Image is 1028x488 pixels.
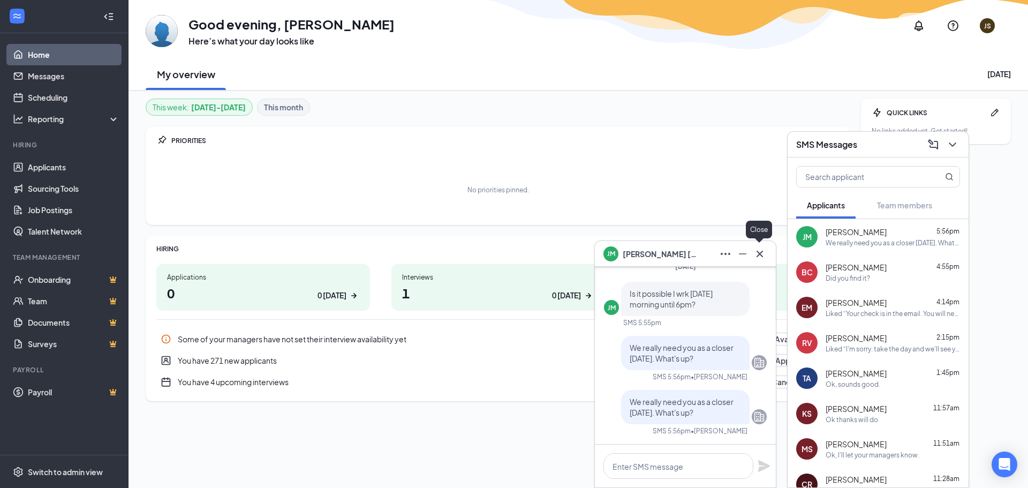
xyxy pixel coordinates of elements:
[946,138,959,151] svg: ChevronDown
[746,221,772,238] div: Close
[691,372,747,381] span: • [PERSON_NAME]
[802,408,812,419] div: KS
[992,452,1017,477] div: Open Intercom Messenger
[13,253,117,262] div: Team Management
[826,238,960,247] div: We really need you as a closer [DATE]. What's up?
[156,350,840,371] a: UserEntityYou have 271 new applicantsReview New ApplicantsPin
[156,135,167,146] svg: Pin
[927,138,940,151] svg: ComposeMessage
[28,199,119,221] a: Job Postings
[872,107,882,118] svg: Bolt
[807,200,845,210] span: Applicants
[156,371,840,393] a: CalendarNewYou have 4 upcoming interviewsReview CandidatesPin
[28,178,119,199] a: Sourcing Tools
[156,371,840,393] div: You have 4 upcoming interviews
[28,269,119,290] a: OnboardingCrown
[675,262,696,271] span: [DATE]
[28,156,119,178] a: Applicants
[623,318,661,327] div: SMS 5:55pm
[887,108,985,117] div: QUICK LINKS
[826,474,887,485] span: [PERSON_NAME]
[984,21,991,31] div: JS
[826,333,887,343] span: [PERSON_NAME]
[936,227,959,235] span: 5:56pm
[936,262,959,271] span: 4:55pm
[936,298,959,306] span: 4:14pm
[936,333,959,341] span: 2:15pm
[552,290,581,301] div: 0 [DATE]
[758,460,770,472] svg: Plane
[826,380,880,389] div: Ok, sounds good.
[912,19,925,32] svg: Notifications
[737,376,820,388] button: Review Candidates
[28,312,119,333] a: DocumentsCrown
[13,114,24,124] svg: Analysis
[936,369,959,377] span: 1:45pm
[802,444,813,454] div: MS
[156,328,840,350] a: InfoSome of your managers have not set their interview availability yetSet AvailabilityPin
[103,11,114,22] svg: Collapse
[803,231,812,242] div: JM
[318,290,346,301] div: 0 [DATE]
[28,467,103,477] div: Switch to admin view
[803,373,811,384] div: TA
[188,35,395,47] h3: Here’s what your day looks like
[630,289,713,309] span: Is it possible I wrk [DATE] morning until 6pm?
[719,247,732,260] svg: Ellipses
[753,410,766,423] svg: Company
[161,334,171,344] svg: Info
[157,67,215,81] h2: My overview
[802,267,813,277] div: BC
[630,397,734,417] span: We really need you as a closer [DATE]. What's up?
[736,247,749,260] svg: Minimize
[153,101,246,113] div: This week :
[28,87,119,108] a: Scheduling
[12,11,22,21] svg: WorkstreamLogo
[802,302,812,313] div: EM
[349,290,359,301] svg: ArrowRight
[987,69,1011,79] div: [DATE]
[753,247,766,260] svg: Cross
[945,172,954,181] svg: MagnifyingGlass
[753,356,766,369] svg: Company
[872,126,1000,136] div: No links added yet. Get started!
[826,368,887,379] span: [PERSON_NAME]
[178,334,747,344] div: Some of your managers have not set their interview availability yet
[402,284,594,302] h1: 1
[28,65,119,87] a: Messages
[171,136,840,145] div: PRIORITIES
[178,355,716,366] div: You have 271 new applicants
[933,475,959,483] span: 11:28am
[943,136,960,153] button: ChevronDown
[13,467,24,477] svg: Settings
[28,44,119,65] a: Home
[28,290,119,312] a: TeamCrown
[826,439,887,449] span: [PERSON_NAME]
[826,403,887,414] span: [PERSON_NAME]
[156,264,370,311] a: Applications00 [DATE]ArrowRight
[750,245,767,262] button: Cross
[583,290,594,301] svg: ArrowRight
[146,15,178,47] img: Jennifer Struever
[733,245,750,262] button: Minimize
[826,227,887,237] span: [PERSON_NAME]
[826,297,887,308] span: [PERSON_NAME]
[156,328,840,350] div: Some of your managers have not set their interview availability yet
[716,245,733,262] button: Ellipses
[188,15,395,33] h1: Good evening, [PERSON_NAME]
[28,114,120,124] div: Reporting
[826,309,960,318] div: Liked “Your check is in the email. You will need to follow the instructions to open it and then p...
[623,248,698,260] span: [PERSON_NAME] [PERSON_NAME]
[28,333,119,355] a: SurveysCrown
[167,284,359,302] h1: 0
[826,262,887,273] span: [PERSON_NAME]
[608,303,616,312] div: JM
[877,200,932,210] span: Team members
[947,19,959,32] svg: QuestionInfo
[13,365,117,374] div: Payroll
[653,426,691,436] div: SMS 5:56pm
[28,381,119,403] a: PayrollCrown
[161,355,171,366] svg: UserEntity
[924,136,941,153] button: ComposeMessage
